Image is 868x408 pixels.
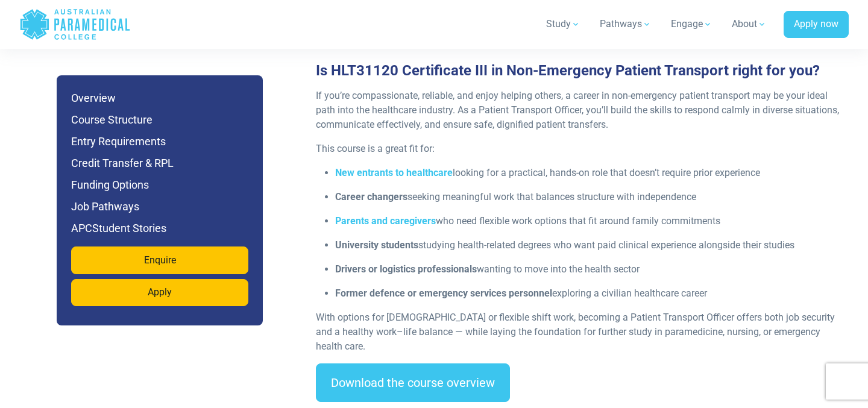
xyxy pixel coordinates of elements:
[335,191,407,202] strong: Career changers
[309,62,849,80] h3: Is HLT31120 Certificate III in Non-Emergency Patient Transport right for you?
[664,7,720,41] a: Engage
[335,215,436,227] a: Parents and caregivers
[725,7,774,41] a: About
[316,89,841,132] p: If you’re compassionate, reliable, and enjoy helping others, a career in non-emergency patient tr...
[335,167,453,178] a: New entrants to healthcare
[335,166,841,180] p: looking for a practical, hands-on role that doesn’t require prior experience
[335,238,841,253] p: studying health-related degrees who want paid clinical experience alongside their studies
[784,11,849,39] a: Apply now
[335,239,418,251] strong: University students
[593,7,659,41] a: Pathways
[335,214,841,228] p: who need flexible work options that fit around family commitments
[539,7,588,41] a: Study
[335,287,552,299] strong: Former defence or emergency services personnel
[335,286,841,301] p: exploring a civilian healthcare career
[19,5,131,44] a: Australian Paramedical College
[316,363,510,402] a: Download the course overview
[316,142,841,156] p: This course is a great fit for:
[335,190,841,204] p: seeking meaningful work that balances structure with independence
[335,262,841,277] p: wanting to move into the health sector
[316,310,841,354] p: With options for [DEMOGRAPHIC_DATA] or flexible shift work, becoming a Patient Transport Officer ...
[335,263,477,275] strong: Drivers or logistics professionals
